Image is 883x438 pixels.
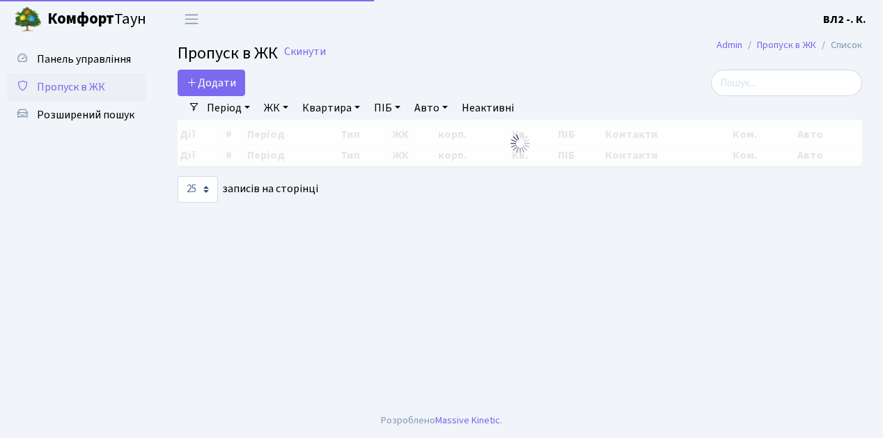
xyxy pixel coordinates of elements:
a: Пропуск в ЖК [757,38,816,52]
input: Пошук... [711,70,862,96]
select: записів на сторінці [178,176,218,203]
li: Список [816,38,862,53]
b: ВЛ2 -. К. [823,12,866,27]
a: Панель управління [7,45,146,73]
a: Додати [178,70,245,96]
a: ПІБ [368,96,406,120]
a: Скинути [284,45,326,58]
button: Переключити навігацію [174,8,209,31]
a: Massive Kinetic [435,413,500,428]
span: Панель управління [37,52,131,67]
span: Пропуск в ЖК [37,79,105,95]
a: Пропуск в ЖК [7,73,146,101]
a: ВЛ2 -. К. [823,11,866,28]
a: Неактивні [456,96,519,120]
a: Період [201,96,256,120]
a: ЖК [258,96,294,120]
label: записів на сторінці [178,176,318,203]
span: Таун [47,8,146,31]
nav: breadcrumb [696,31,883,60]
span: Пропуск в ЖК [178,41,278,65]
a: Розширений пошук [7,101,146,129]
span: Розширений пошук [37,107,134,123]
a: Квартира [297,96,366,120]
b: Комфорт [47,8,114,30]
img: logo.png [14,6,42,33]
img: Обробка... [509,132,531,155]
div: Розроблено . [381,413,502,428]
a: Admin [717,38,742,52]
a: Авто [409,96,453,120]
span: Додати [187,75,236,91]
